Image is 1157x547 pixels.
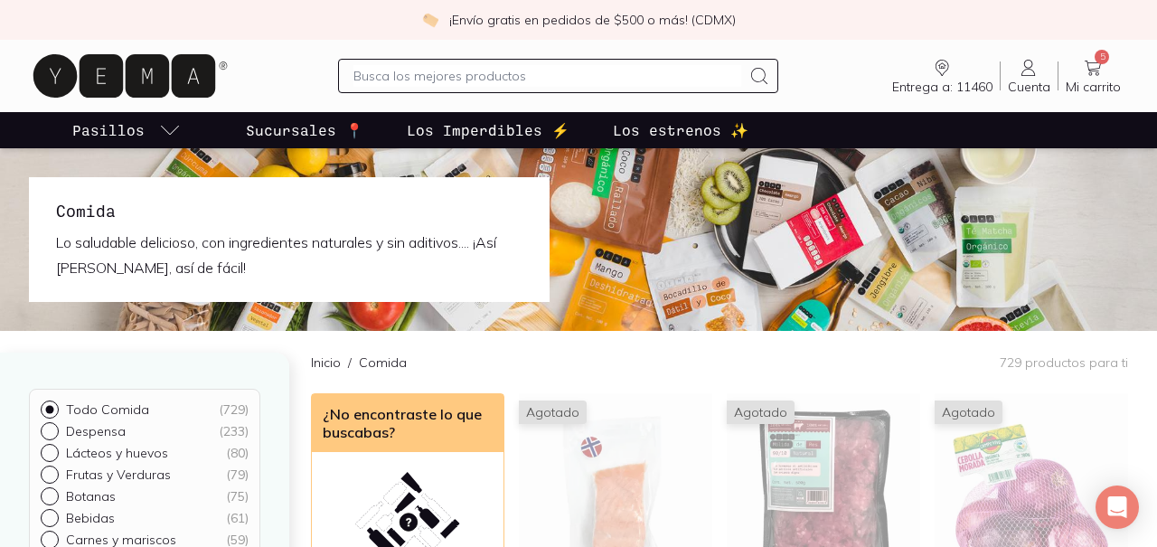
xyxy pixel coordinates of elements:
[1095,50,1109,64] span: 5
[56,199,522,222] h1: Comida
[66,488,116,505] p: Botanas
[892,79,992,95] span: Entrega a: 11460
[219,401,249,418] div: ( 729 )
[242,112,367,148] a: Sucursales 📍
[56,230,522,280] p: Lo saludable delicioso, con ingredientes naturales y sin aditivos.... ¡Así [PERSON_NAME], así de ...
[72,119,145,141] p: Pasillos
[312,394,503,452] div: ¿No encontraste lo que buscabas?
[609,112,752,148] a: Los estrenos ✨
[727,401,795,424] span: Agotado
[66,510,115,526] p: Bebidas
[1000,354,1128,371] p: 729 productos para ti
[226,510,249,526] div: ( 61 )
[1058,57,1128,95] a: 5Mi carrito
[613,119,748,141] p: Los estrenos ✨
[226,445,249,461] div: ( 80 )
[246,119,363,141] p: Sucursales 📍
[449,11,736,29] p: ¡Envío gratis en pedidos de $500 o más! (CDMX)
[885,57,1000,95] a: Entrega a: 11460
[66,423,126,439] p: Despensa
[403,112,573,148] a: Los Imperdibles ⚡️
[1066,79,1121,95] span: Mi carrito
[226,467,249,483] div: ( 79 )
[519,401,587,424] span: Agotado
[219,423,249,439] div: ( 233 )
[353,65,740,87] input: Busca los mejores productos
[359,354,407,372] p: Comida
[1096,486,1139,529] div: Open Intercom Messenger
[69,112,184,148] a: pasillo-todos-link
[66,467,171,483] p: Frutas y Verduras
[935,401,1002,424] span: Agotado
[66,401,149,418] p: Todo Comida
[341,354,359,372] span: /
[66,445,168,461] p: Lácteos y huevos
[1001,57,1058,95] a: Cuenta
[407,119,569,141] p: Los Imperdibles ⚡️
[1008,79,1050,95] span: Cuenta
[226,488,249,505] div: ( 75 )
[422,12,438,28] img: check
[311,354,341,371] a: Inicio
